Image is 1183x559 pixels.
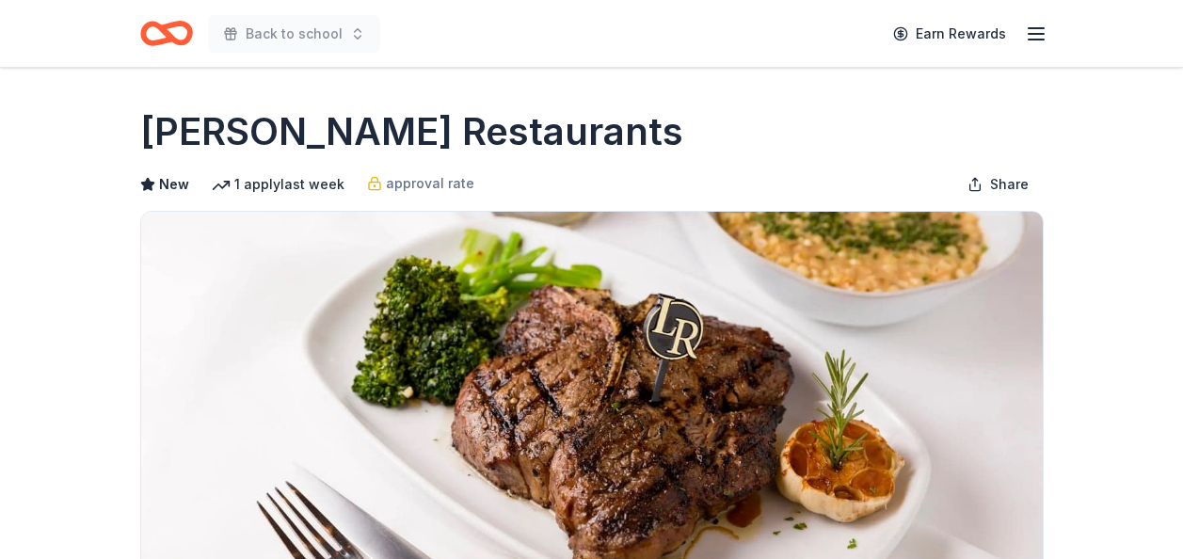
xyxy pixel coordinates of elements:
[246,23,343,45] span: Back to school
[367,172,474,195] a: approval rate
[159,173,189,196] span: New
[212,173,344,196] div: 1 apply last week
[208,15,380,53] button: Back to school
[882,17,1017,51] a: Earn Rewards
[140,105,683,158] h1: [PERSON_NAME] Restaurants
[386,172,474,195] span: approval rate
[140,11,193,56] a: Home
[990,173,1029,196] span: Share
[952,166,1044,203] button: Share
